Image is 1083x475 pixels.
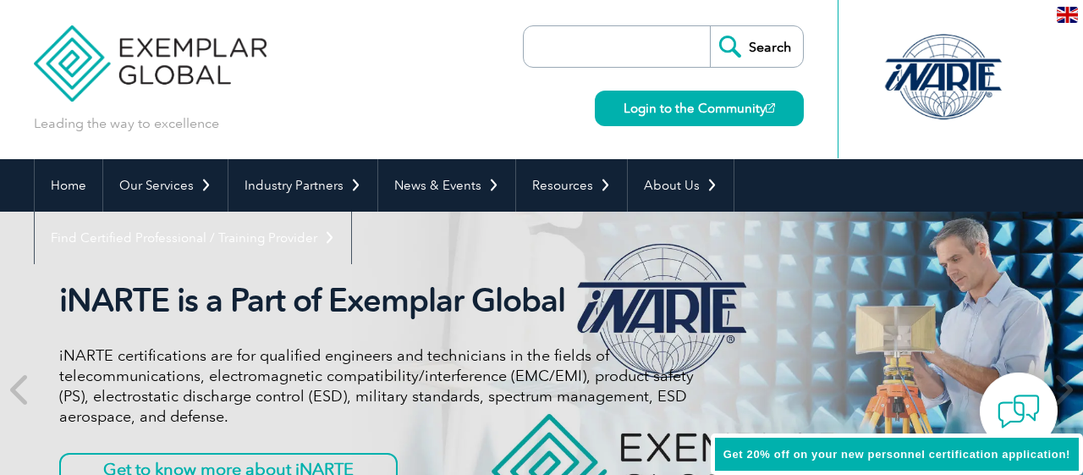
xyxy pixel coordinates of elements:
[998,390,1040,433] img: contact-chat.png
[1057,7,1078,23] img: en
[723,448,1070,461] span: Get 20% off on your new personnel certification application!
[595,91,804,126] a: Login to the Community
[766,103,775,113] img: open_square.png
[516,159,627,212] a: Resources
[103,159,228,212] a: Our Services
[710,26,803,67] input: Search
[59,345,694,427] p: iNARTE certifications are for qualified engineers and technicians in the fields of telecommunicat...
[34,114,219,133] p: Leading the way to excellence
[378,159,515,212] a: News & Events
[35,159,102,212] a: Home
[59,281,694,320] h2: iNARTE is a Part of Exemplar Global
[628,159,734,212] a: About Us
[35,212,351,264] a: Find Certified Professional / Training Provider
[228,159,377,212] a: Industry Partners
